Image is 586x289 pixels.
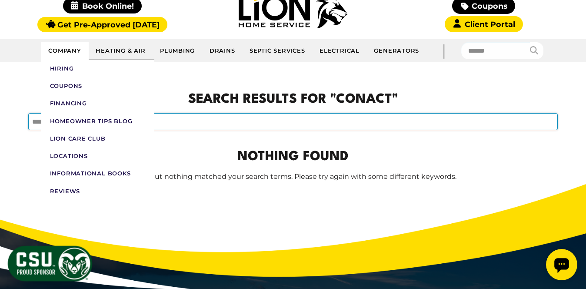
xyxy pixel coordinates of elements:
[89,42,153,60] a: Heating & Air
[41,95,154,112] a: Financing
[41,77,154,94] a: Coupons
[202,42,242,60] a: Drains
[41,130,154,147] a: Lion Care Club
[426,39,461,62] div: |
[445,16,523,32] a: Client Portal
[243,42,313,60] a: Septic Services
[367,42,426,60] a: Generators
[313,42,367,60] a: Electrical
[41,182,154,200] a: Reviews
[41,112,154,130] a: Homeowner Tips Blog
[37,17,167,32] a: Get Pre-Approved [DATE]
[41,147,154,165] a: Locations
[41,165,154,182] a: Informational Books
[41,60,154,77] a: Hiring
[7,245,93,282] img: CSU Sponsor Badge
[28,90,558,110] h1: Search Results for "conact"
[41,42,89,60] a: Company
[3,3,35,35] div: Open chat widget
[28,148,558,167] h1: Nothing Found
[153,42,203,60] a: Plumbing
